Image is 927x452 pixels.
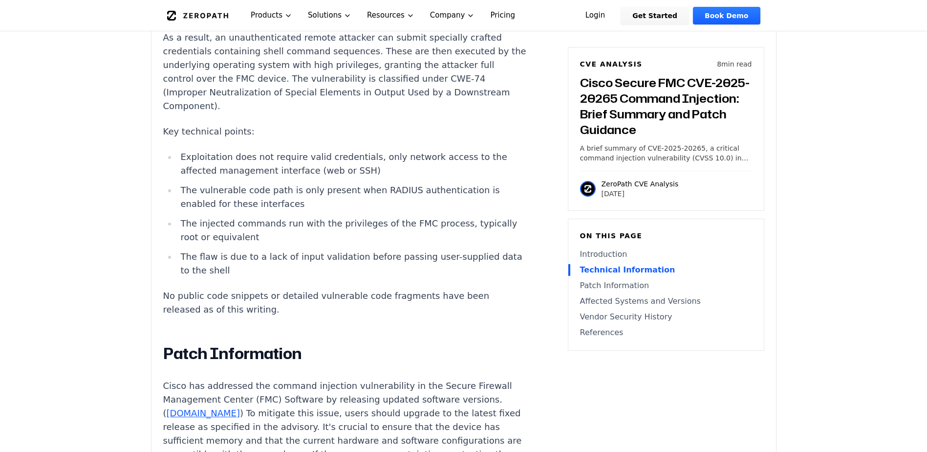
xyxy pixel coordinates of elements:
li: The flaw is due to a lack of input validation before passing user-supplied data to the shell [177,250,527,277]
a: Introduction [580,249,752,260]
p: [DATE] [602,189,679,199]
h2: Patch Information [163,344,527,363]
p: ZeroPath CVE Analysis [602,179,679,189]
a: Vendor Security History [580,311,752,323]
h6: On this page [580,231,752,241]
a: Book Demo [693,7,760,24]
a: [DOMAIN_NAME] [167,408,240,418]
a: Login [574,7,617,24]
p: A brief summary of CVE-2025-20265, a critical command injection vulnerability (CVSS 10.0) in Cisc... [580,143,752,163]
li: The injected commands run with the privileges of the FMC process, typically root or equivalent [177,217,527,244]
p: No public code snippets or detailed vulnerable code fragments have been released as of this writing. [163,289,527,316]
a: Patch Information [580,280,752,292]
p: As a result, an unauthenticated remote attacker can submit specially crafted credentials containi... [163,31,527,113]
li: Exploitation does not require valid credentials, only network access to the affected management i... [177,150,527,178]
h3: Cisco Secure FMC CVE-2025-20265 Command Injection: Brief Summary and Patch Guidance [580,75,752,137]
a: References [580,327,752,339]
p: Key technical points: [163,125,527,138]
img: ZeroPath CVE Analysis [580,181,596,197]
a: Get Started [621,7,689,24]
p: 8 min read [717,59,752,69]
a: Affected Systems and Versions [580,295,752,307]
a: Technical Information [580,264,752,276]
li: The vulnerable code path is only present when RADIUS authentication is enabled for these interfaces [177,183,527,211]
h6: CVE Analysis [580,59,643,69]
